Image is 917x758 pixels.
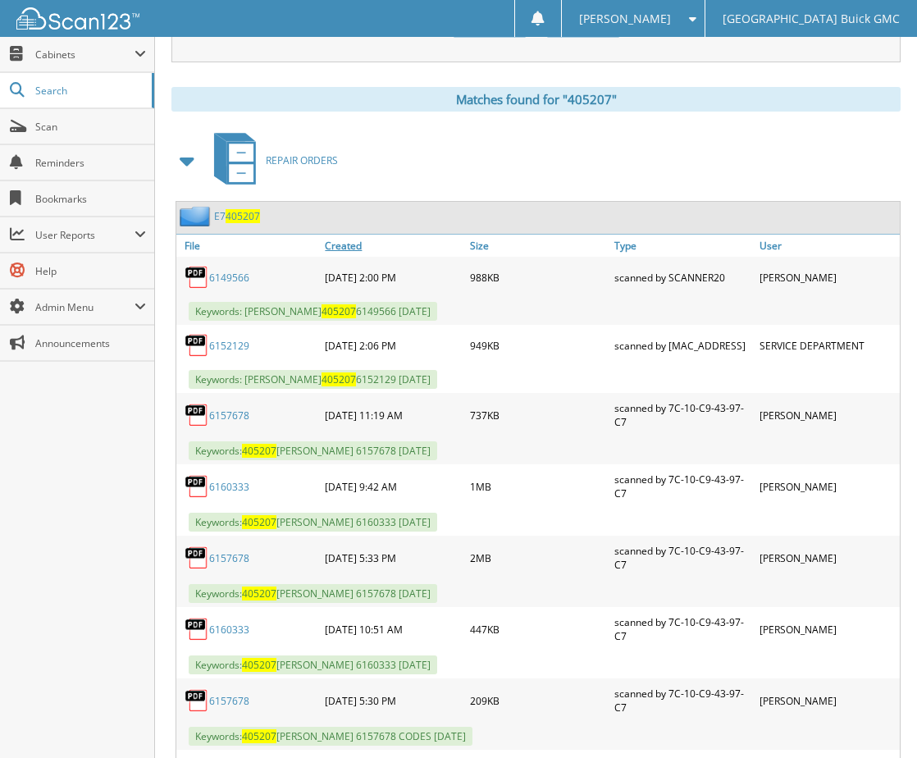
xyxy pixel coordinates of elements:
[209,339,249,353] a: 6152129
[755,540,900,576] div: [PERSON_NAME]
[755,683,900,719] div: [PERSON_NAME]
[755,261,900,294] div: [PERSON_NAME]
[321,329,465,362] div: [DATE] 2:06 PM
[466,540,610,576] div: 2MB
[35,48,135,62] span: Cabinets
[466,235,610,257] a: Size
[35,156,146,170] span: Reminders
[835,679,917,758] iframe: Chat Widget
[185,474,209,499] img: PDF.png
[321,683,465,719] div: [DATE] 5:30 PM
[466,611,610,647] div: 447KB
[466,329,610,362] div: 949KB
[35,192,146,206] span: Bookmarks
[610,611,755,647] div: scanned by 7C-10-C9-43-97-C7
[209,623,249,637] a: 6160333
[321,397,465,433] div: [DATE] 11:19 AM
[242,587,276,600] span: 405207
[610,235,755,257] a: Type
[466,468,610,505] div: 1MB
[266,153,338,167] span: REPAIR ORDERS
[171,87,901,112] div: Matches found for "405207"
[321,261,465,294] div: [DATE] 2:00 PM
[466,261,610,294] div: 988KB
[204,128,338,193] a: REPAIR ORDERS
[322,304,356,318] span: 405207
[209,694,249,708] a: 6157678
[321,235,465,257] a: Created
[226,209,260,223] span: 405207
[209,271,249,285] a: 6149566
[242,658,276,672] span: 405207
[755,611,900,647] div: [PERSON_NAME]
[176,235,321,257] a: File
[35,120,146,134] span: Scan
[185,333,209,358] img: PDF.png
[189,370,437,389] span: Keywords: [PERSON_NAME] 6152129 [DATE]
[185,403,209,427] img: PDF.png
[35,336,146,350] span: Announcements
[755,468,900,505] div: [PERSON_NAME]
[189,655,437,674] span: Keywords: [PERSON_NAME] 6160333 [DATE]
[322,372,356,386] span: 405207
[189,584,437,603] span: Keywords: [PERSON_NAME] 6157678 [DATE]
[242,515,276,529] span: 405207
[189,727,472,746] span: Keywords: [PERSON_NAME] 6157678 CODES [DATE]
[579,14,671,24] span: [PERSON_NAME]
[755,235,900,257] a: User
[189,513,437,532] span: Keywords: [PERSON_NAME] 6160333 [DATE]
[466,397,610,433] div: 737KB
[755,397,900,433] div: [PERSON_NAME]
[35,84,144,98] span: Search
[242,444,276,458] span: 405207
[35,264,146,278] span: Help
[185,265,209,290] img: PDF.png
[185,617,209,642] img: PDF.png
[610,329,755,362] div: scanned by [MAC_ADDRESS]
[189,441,437,460] span: Keywords: [PERSON_NAME] 6157678 [DATE]
[214,209,260,223] a: E7405207
[209,551,249,565] a: 6157678
[610,261,755,294] div: scanned by SCANNER20
[321,468,465,505] div: [DATE] 9:42 AM
[321,540,465,576] div: [DATE] 5:33 PM
[35,228,135,242] span: User Reports
[16,7,139,30] img: scan123-logo-white.svg
[185,546,209,570] img: PDF.png
[610,397,755,433] div: scanned by 7C-10-C9-43-97-C7
[610,468,755,505] div: scanned by 7C-10-C9-43-97-C7
[610,540,755,576] div: scanned by 7C-10-C9-43-97-C7
[35,300,135,314] span: Admin Menu
[180,206,214,226] img: folder2.png
[755,329,900,362] div: SERVICE DEPARTMENT
[209,480,249,494] a: 6160333
[610,683,755,719] div: scanned by 7C-10-C9-43-97-C7
[185,688,209,713] img: PDF.png
[723,14,900,24] span: [GEOGRAPHIC_DATA] Buick GMC
[242,729,276,743] span: 405207
[209,409,249,422] a: 6157678
[466,683,610,719] div: 209KB
[189,302,437,321] span: Keywords: [PERSON_NAME] 6149566 [DATE]
[321,611,465,647] div: [DATE] 10:51 AM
